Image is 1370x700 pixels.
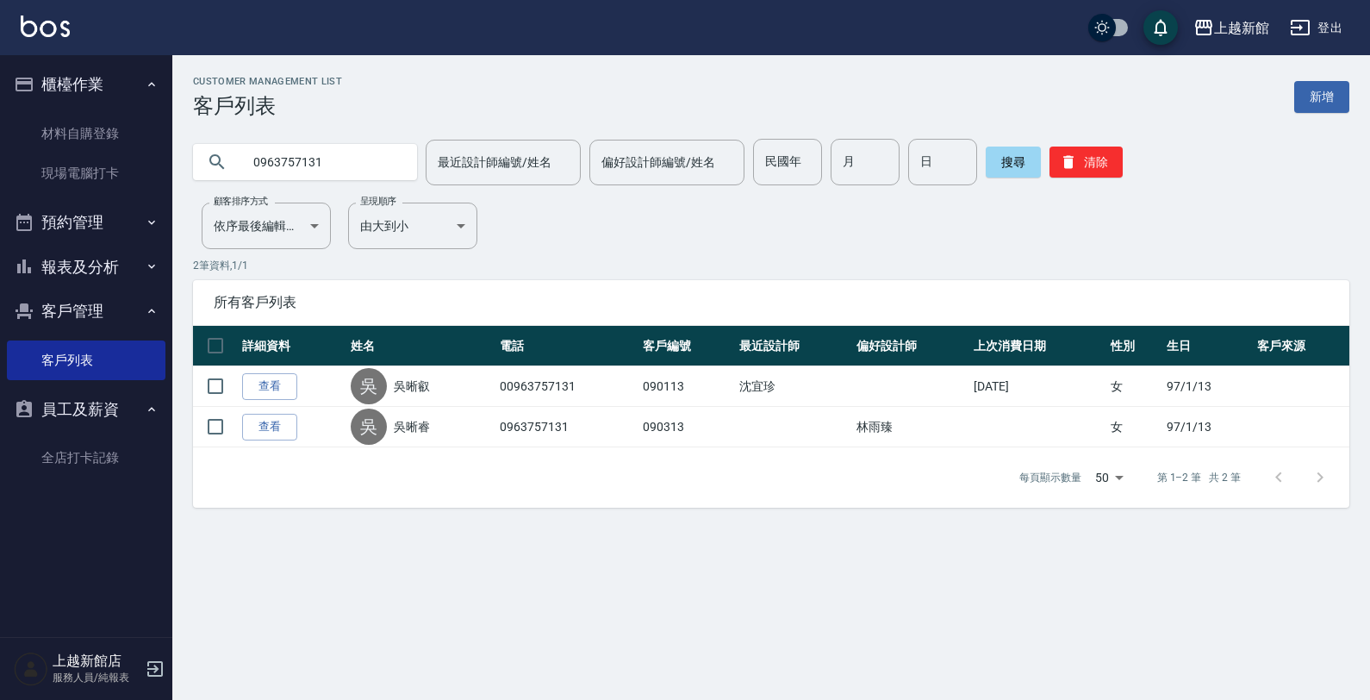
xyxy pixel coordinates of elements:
[193,76,342,87] h2: Customer Management List
[1162,407,1253,447] td: 97/1/13
[638,407,735,447] td: 090313
[1186,10,1276,46] button: 上越新館
[7,438,165,478] a: 全店打卡記錄
[1283,12,1349,44] button: 登出
[1019,470,1081,485] p: 每頁顯示數量
[1106,326,1162,366] th: 性別
[202,203,331,249] div: 依序最後編輯時間
[193,94,342,118] h3: 客戶列表
[986,147,1041,178] button: 搜尋
[852,407,969,447] td: 林雨臻
[242,414,297,441] a: 查看
[7,341,165,380] a: 客戶列表
[7,153,165,193] a: 現場電腦打卡
[7,289,165,334] button: 客戶管理
[7,114,165,153] a: 材料自購登錄
[7,200,165,245] button: 預約管理
[1143,10,1178,45] button: save
[1162,326,1253,366] th: 生日
[351,409,387,445] div: 吳
[1214,17,1269,39] div: 上越新館
[21,16,70,37] img: Logo
[7,387,165,432] button: 員工及薪資
[7,245,165,290] button: 報表及分析
[214,294,1329,311] span: 所有客戶列表
[1157,470,1241,485] p: 第 1–2 筆 共 2 筆
[495,366,638,407] td: 00963757131
[7,62,165,107] button: 櫃檯作業
[1253,326,1349,366] th: 客戶來源
[495,407,638,447] td: 0963757131
[735,326,852,366] th: 最近設計師
[969,366,1107,407] td: [DATE]
[1294,81,1349,113] a: 新增
[348,203,477,249] div: 由大到小
[969,326,1107,366] th: 上次消費日期
[193,258,1349,273] p: 2 筆資料, 1 / 1
[735,366,852,407] td: 沈宜珍
[394,418,430,435] a: 吳晰睿
[351,368,387,404] div: 吳
[14,652,48,686] img: Person
[360,195,396,208] label: 呈現順序
[238,326,346,366] th: 詳細資料
[638,326,735,366] th: 客戶編號
[346,326,495,366] th: 姓名
[1088,454,1130,501] div: 50
[241,139,403,185] input: 搜尋關鍵字
[1162,366,1253,407] td: 97/1/13
[53,670,140,685] p: 服務人員/純報表
[242,373,297,400] a: 查看
[495,326,638,366] th: 電話
[53,653,140,670] h5: 上越新館店
[1049,147,1123,178] button: 清除
[1106,407,1162,447] td: 女
[852,326,969,366] th: 偏好設計師
[214,195,268,208] label: 顧客排序方式
[638,366,735,407] td: 090113
[394,378,430,395] a: 吳晰叡
[1106,366,1162,407] td: 女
